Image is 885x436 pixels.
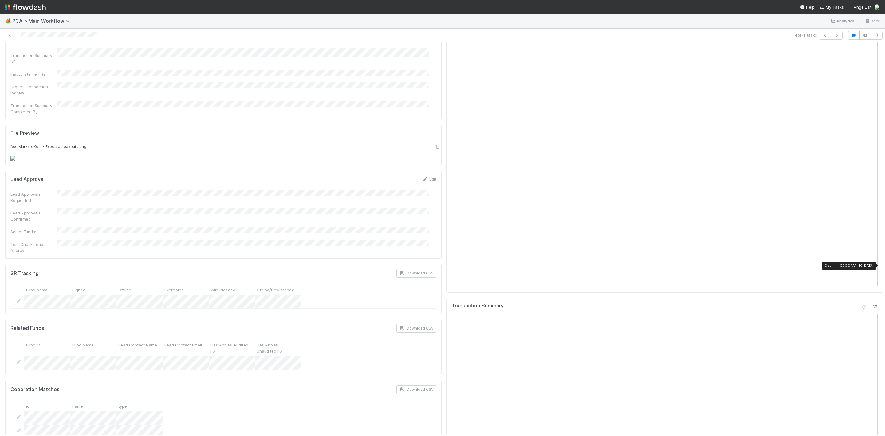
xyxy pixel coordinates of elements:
div: Offline [116,285,163,294]
div: Wire Needed [209,285,255,294]
h5: File Preview [10,130,39,136]
button: Download CSV [396,269,436,278]
span: PCA > Main Workflow [12,18,73,24]
div: Transaction Summary URL [10,52,57,65]
h5: SR Tracking [10,270,39,277]
small: Ace Marks x Koio - Expected payouts.png [10,144,86,149]
span: My Tasks [820,5,844,10]
div: Urgent Transaction Review [10,84,57,96]
span: 4 of 71 tasks [795,32,817,38]
h5: Transaction Summary [452,303,504,309]
div: Fund ID [24,340,70,356]
button: Download CSV [396,385,436,394]
div: Transaction Summary Completed By [10,102,57,115]
div: Signed [70,285,116,294]
div: Inaccurate Term(s) [10,71,57,77]
div: Lead Approvals Confirmed [10,210,57,222]
div: Test Check Lead Approval [10,241,57,254]
a: Analytics [830,17,855,25]
div: Lead Approvals Requested [10,191,57,203]
div: type [116,401,163,411]
div: Help [800,4,815,10]
img: avatar_d7f67417-030a-43ce-a3ce-a315a3ccfd08.png [874,4,880,10]
div: id [24,401,70,411]
span: AngelList [854,5,871,10]
img: eyJfcmFpbHMiOnsibWVzc2FnZSI6IkJBaHBBMUdvR0E9PSIsImV4cCI6bnVsbCwicHVyIjoiYmxvYl9pZCJ9fQ==--5f7a8df... [10,156,15,161]
div: Exercising [163,285,209,294]
button: Download CSV [396,324,436,333]
h5: Coporation Matches [10,386,60,393]
img: logo-inverted-e16ddd16eac7371096b0.svg [5,2,46,12]
a: My Tasks [820,4,844,10]
h5: Lead Approval [10,176,45,182]
div: Fund Name [70,340,116,356]
div: Has Annual Audited FS [209,340,255,356]
span: 🏕️ [5,18,11,23]
a: Edit [422,177,436,182]
div: Has Annual Unaudited FS [255,340,301,356]
div: name [70,401,116,411]
div: Lead Contact Name [116,340,163,356]
h5: Related Funds [10,325,44,331]
a: Docs [864,17,880,25]
div: Fund Name [24,285,70,294]
div: Offline/New Money [255,285,301,294]
div: Lead Contact Email [163,340,209,356]
div: Select Funds: [10,229,57,235]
